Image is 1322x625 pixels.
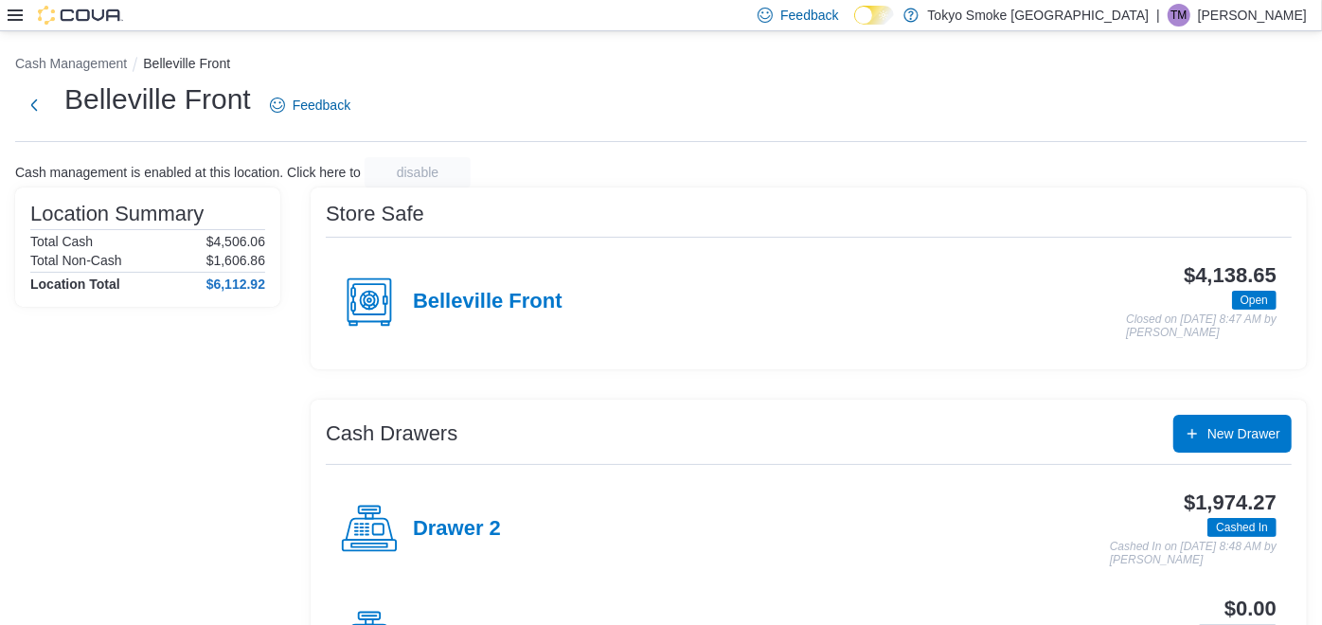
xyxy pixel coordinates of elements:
span: Feedback [780,6,838,25]
p: $4,506.06 [206,234,265,249]
h6: Total Cash [30,234,93,249]
p: Tokyo Smoke [GEOGRAPHIC_DATA] [928,4,1150,27]
p: | [1156,4,1160,27]
span: TM [1170,4,1187,27]
h3: Location Summary [30,203,204,225]
span: Cashed In [1216,519,1268,536]
button: New Drawer [1173,415,1292,453]
h6: Total Non-Cash [30,253,122,268]
span: Open [1241,292,1268,309]
button: disable [365,157,471,187]
h4: Location Total [30,277,120,292]
p: [PERSON_NAME] [1198,4,1307,27]
span: Feedback [293,96,350,115]
h4: Belleville Front [413,290,563,314]
h4: Drawer 2 [413,517,501,542]
button: Cash Management [15,56,127,71]
p: Closed on [DATE] 8:47 AM by [PERSON_NAME] [1126,313,1277,339]
button: Belleville Front [143,56,230,71]
span: Cashed In [1207,518,1277,537]
h3: Cash Drawers [326,422,457,445]
h4: $6,112.92 [206,277,265,292]
h3: Store Safe [326,203,424,225]
img: Cova [38,6,123,25]
a: Feedback [262,86,358,124]
p: Cashed In on [DATE] 8:48 AM by [PERSON_NAME] [1110,541,1277,566]
nav: An example of EuiBreadcrumbs [15,54,1307,77]
p: Cash management is enabled at this location. Click here to [15,165,361,180]
button: Next [15,86,53,124]
h3: $1,974.27 [1184,491,1277,514]
span: Open [1232,291,1277,310]
div: Tim Malaguti [1168,4,1190,27]
h3: $0.00 [1224,598,1277,620]
span: Dark Mode [854,25,855,26]
h1: Belleville Front [64,80,251,118]
span: disable [397,163,438,182]
input: Dark Mode [854,6,894,26]
h3: $4,138.65 [1184,264,1277,287]
p: $1,606.86 [206,253,265,268]
span: New Drawer [1207,424,1280,443]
